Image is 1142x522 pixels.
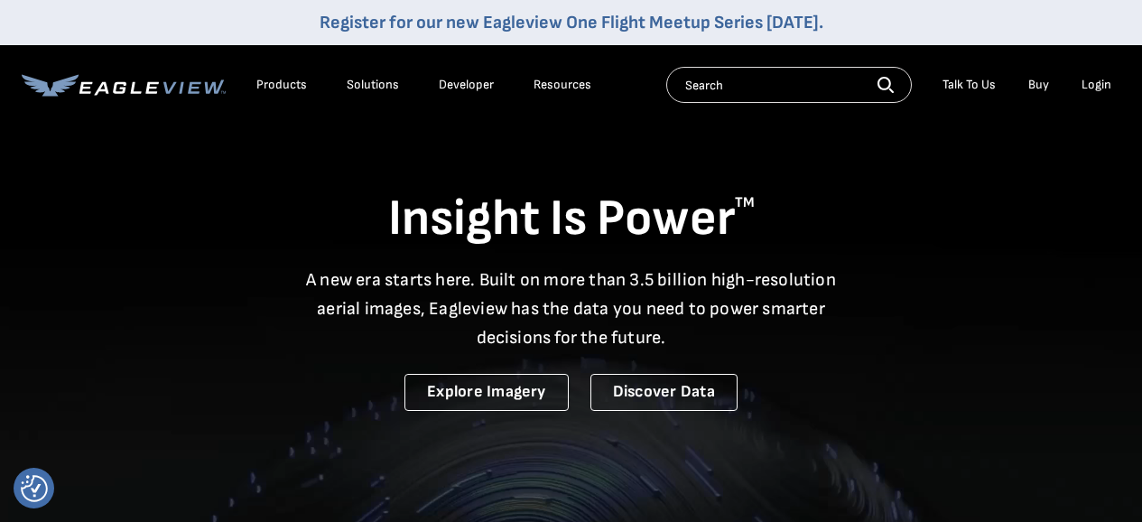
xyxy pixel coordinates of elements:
a: Explore Imagery [404,374,569,411]
sup: TM [735,194,755,211]
a: Buy [1028,77,1049,93]
a: Developer [439,77,494,93]
div: Talk To Us [942,77,996,93]
h1: Insight Is Power [22,188,1120,251]
div: Products [256,77,307,93]
img: Revisit consent button [21,475,48,502]
a: Register for our new Eagleview One Flight Meetup Series [DATE]. [320,12,823,33]
p: A new era starts here. Built on more than 3.5 billion high-resolution aerial images, Eagleview ha... [295,266,848,352]
div: Login [1082,77,1111,93]
a: Discover Data [590,374,738,411]
input: Search [666,67,912,103]
div: Solutions [347,77,399,93]
div: Resources [534,77,591,93]
button: Consent Preferences [21,475,48,502]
